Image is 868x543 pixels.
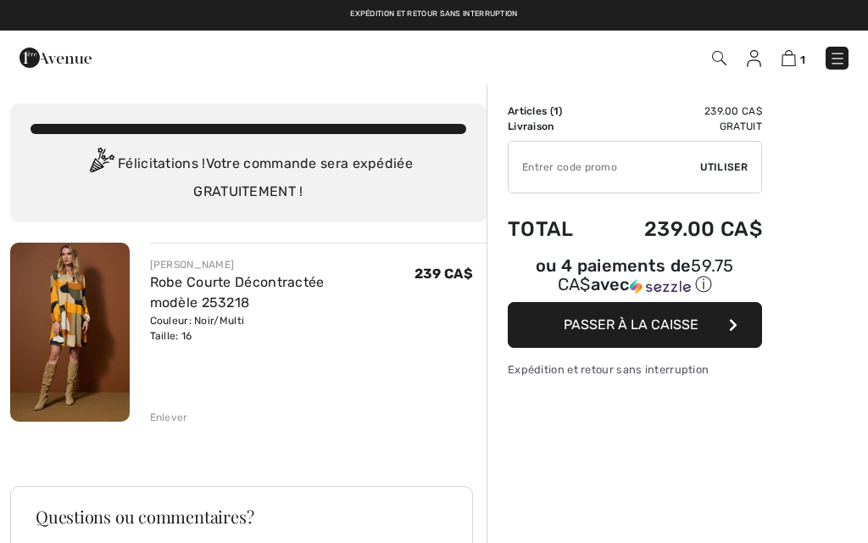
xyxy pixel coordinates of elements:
span: Passer à la caisse [564,316,698,333]
button: Passer à la caisse [508,302,762,348]
span: 239 CA$ [415,266,473,282]
a: 1 [782,48,805,68]
td: Gratuit [598,119,762,134]
div: ou 4 paiements de avec [508,258,762,296]
div: Couleur: Noir/Multi Taille: 16 [150,313,415,344]
span: Utiliser [700,160,748,175]
span: 59.75 CA$ [558,255,734,294]
td: 239.00 CA$ [598,200,762,258]
img: Recherche [712,51,726,65]
h3: Questions ou commentaires? [36,508,448,525]
span: 1 [800,53,805,66]
img: Mes infos [747,50,761,67]
td: Articles ( ) [508,104,598,119]
img: Congratulation2.svg [84,148,118,182]
img: Menu [829,50,846,67]
td: Livraison [508,119,598,134]
a: 1ère Avenue [19,48,92,64]
input: Code promo [509,142,700,193]
img: Sezzle [630,279,691,294]
td: Total [508,200,598,258]
span: 1 [554,105,559,117]
div: ou 4 paiements de59.75 CA$avecSezzle Cliquez pour en savoir plus sur Sezzle [508,258,762,302]
div: [PERSON_NAME] [150,257,415,272]
td: 239.00 CA$ [598,104,762,119]
img: Panier d'achat [782,50,796,66]
div: Enlever [150,410,188,425]
img: Robe Courte Décontractée modèle 253218 [10,243,130,422]
img: 1ère Avenue [19,41,92,75]
div: Félicitations ! Votre commande sera expédiée GRATUITEMENT ! [31,148,466,202]
a: Robe Courte Décontractée modèle 253218 [150,274,325,311]
div: Expédition et retour sans interruption [508,361,762,378]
